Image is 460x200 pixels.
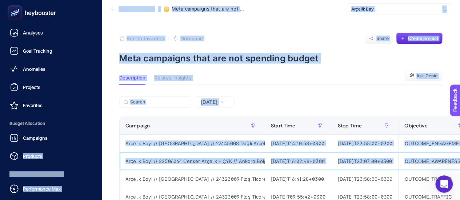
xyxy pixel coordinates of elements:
[154,75,191,85] button: Related Insights
[201,98,217,106] span: [DATE]
[6,116,96,131] span: Budget Allocation
[130,99,188,105] input: Search
[23,153,42,159] span: Products
[376,36,389,41] span: Share
[408,36,438,41] span: Create project
[265,152,332,170] div: [DATE]T16:02:48+0300
[416,73,437,79] span: Ask Genie
[127,36,164,41] span: Add to favorites
[6,25,96,40] a: Analyses
[332,135,399,152] div: [DATE]T23:55:00+0300
[172,6,244,12] span: Meta campaigns that are not spending budget
[332,152,399,170] div: [DATE]T23:07:00+0300
[6,149,96,163] a: Products
[271,123,295,128] span: Start Time
[23,135,48,141] span: Campaigns
[6,44,96,58] a: Goal Tracking
[442,5,447,13] img: svg%3e
[404,70,443,82] button: Ask Genie
[6,131,96,145] a: Campaigns
[125,123,150,128] span: Campaign
[158,6,160,12] span: /
[6,98,96,113] a: Favorites
[365,33,393,44] button: Share
[6,181,96,196] a: Performance Max
[338,123,362,128] span: Stop Time
[404,123,427,128] span: Objective
[6,80,96,94] a: Projects
[23,48,52,54] span: Goal Tracking
[119,75,145,85] button: Description
[154,75,191,81] span: Related Insights
[180,36,203,41] span: Notify me
[119,6,153,12] span: Back To Report
[435,175,453,193] iframe: Intercom live chat
[23,102,43,108] span: Favorites
[119,75,145,81] span: Description
[23,66,45,72] span: Anomalies
[120,152,265,170] div: Arçelik Bayi // 22506064 Cenker Arçelik - ÇYK // Ankara Bölgesi - [GEOGRAPHIC_DATA] // Instagram ...
[4,2,28,8] span: Feedback
[6,167,96,181] span: Performance Optimization
[120,170,265,188] div: Arçelik Bayi // [GEOGRAPHIC_DATA] // 24323009 Flaş Ticaret Arçelik - [GEOGRAPHIC_DATA] - İE // [G...
[23,30,43,36] span: Analyses
[6,62,96,76] a: Anomalies
[265,170,332,188] div: [DATE]T16:41:28+0300
[119,36,164,41] button: Add to favorites
[396,33,443,44] button: Create project
[332,170,399,188] div: [DATE]T23:58:00+0300
[173,36,203,41] button: Notify me
[23,186,61,192] span: Performance Max
[120,135,265,152] div: Arçelik Bayi // [GEOGRAPHIC_DATA] // 23145008 Dağlı Arçelik - CB // İzmir Bölge - Manisa // Faceb...
[23,84,40,90] span: Projects
[265,135,332,152] div: [DATE]T14:10:58+0300
[119,53,443,64] p: Meta campaigns that are not spending budget
[351,6,439,12] span: Arçelik Bayi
